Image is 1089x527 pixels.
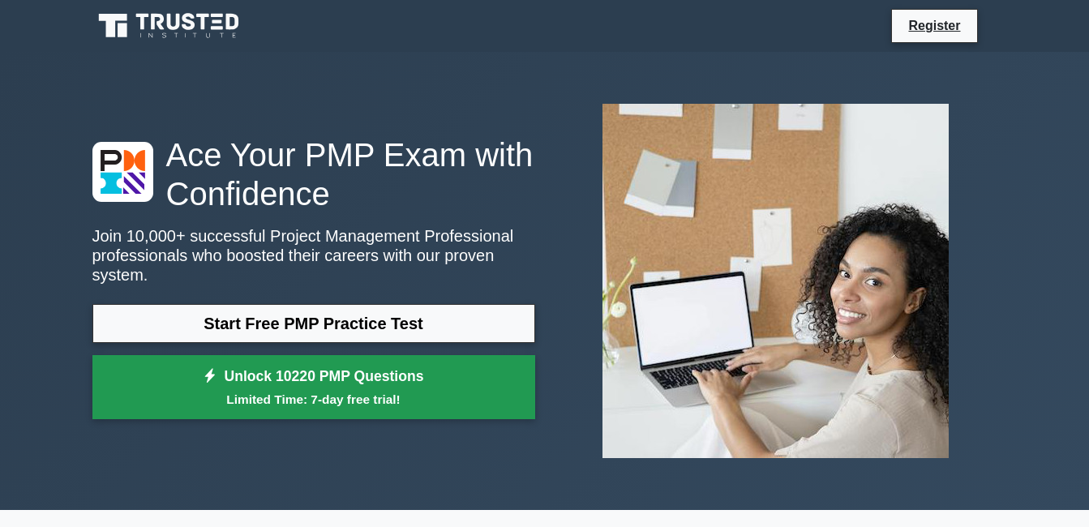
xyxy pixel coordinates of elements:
h1: Ace Your PMP Exam with Confidence [92,135,535,213]
p: Join 10,000+ successful Project Management Professional professionals who boosted their careers w... [92,226,535,285]
small: Limited Time: 7-day free trial! [113,390,515,409]
a: Unlock 10220 PMP QuestionsLimited Time: 7-day free trial! [92,355,535,420]
a: Start Free PMP Practice Test [92,304,535,343]
a: Register [898,15,970,36]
